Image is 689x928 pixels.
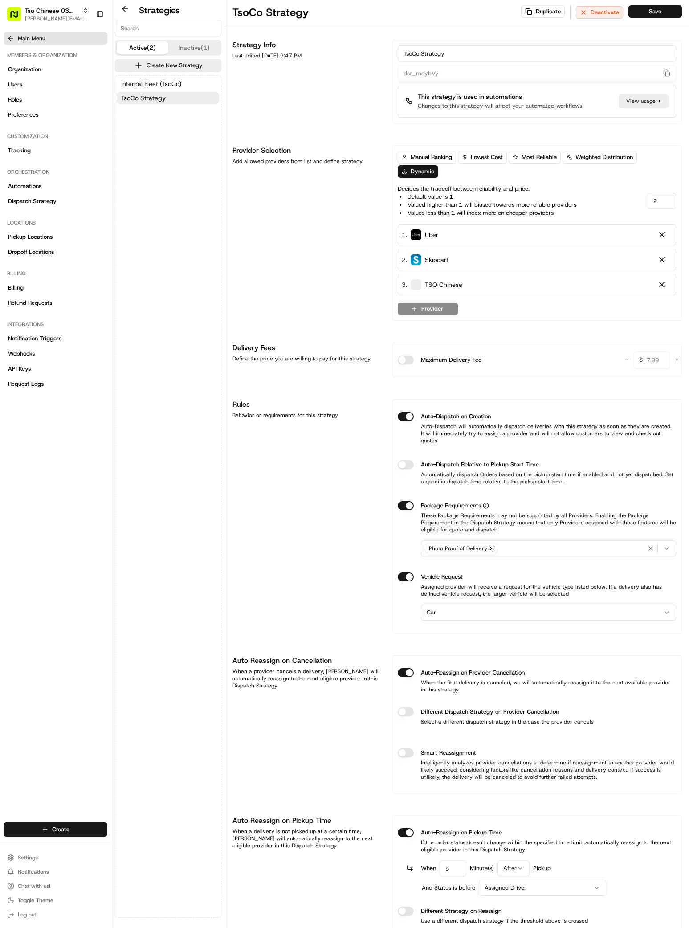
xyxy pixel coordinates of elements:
[398,917,588,924] p: Use a different dispatch strategy if the threshold above is crossed
[9,154,23,171] img: Wisdom Oko
[421,748,476,757] label: Smart Reassignment
[411,254,421,265] img: profile_skipcart_partner.png
[115,59,221,72] button: Create New Strategy
[4,317,107,331] div: Integrations
[398,512,676,533] p: These Package Requirements may not be supported by all Providers. Enabling the Package Requiremen...
[8,365,31,373] span: API Keys
[4,851,107,864] button: Settings
[9,85,25,101] img: 1736555255976-a54dd68f-1ca7-489b-9aae-adbdc363a1c4
[425,255,448,264] span: Skipcart
[4,4,92,25] button: Tso Chinese 03 TsoCo[PERSON_NAME][EMAIL_ADDRESS][DOMAIN_NAME]
[40,94,122,101] div: We're available if you need us!
[18,897,53,904] span: Toggle Theme
[483,503,489,509] button: Package Requirements
[18,868,49,875] span: Notifications
[18,911,36,918] span: Log out
[119,138,122,145] span: •
[232,145,381,156] h1: Provider Selection
[576,6,623,19] button: Deactivate
[398,185,576,217] p: Decides the tradeoff between reliability and price.
[4,129,107,143] div: Customization
[232,40,381,50] h1: Strategy Info
[421,907,501,916] label: Different Strategy on Reassign
[418,92,582,101] p: This strategy is used in automations
[168,41,220,54] button: Inactive (1)
[75,200,82,207] div: 💻
[139,4,180,16] h2: Strategies
[421,828,502,837] label: Auto-Reassign on Pickup Time
[4,347,107,361] a: Webhooks
[124,138,142,145] span: [DATE]
[232,412,381,419] div: Behavior or requirements for this strategy
[471,153,503,161] span: Lowest Cost
[8,233,53,241] span: Pickup Locations
[117,78,219,90] button: Internal Fleet (TsoCo)
[398,423,676,444] p: Auto-Dispatch will automatically dispatch deliveries with this strategy as soon as they are creat...
[4,245,107,259] a: Dropoff Locations
[115,20,221,36] input: Search
[138,114,162,125] button: See all
[402,255,448,265] div: 2 .
[121,79,181,88] span: Internal Fleet (TsoCo)
[117,41,168,54] button: Active (2)
[440,860,466,876] input: 10
[4,296,107,310] a: Refund Requests
[421,668,525,677] label: Auto-Reassign on Provider Cancellation
[9,200,16,207] div: 📗
[4,230,107,244] a: Pickup Locations
[232,828,381,849] div: When a delivery is not picked up at a certain time, [PERSON_NAME] will automatically reassign to ...
[4,281,107,295] a: Billing
[470,864,494,872] span: Minute(s)
[9,116,57,123] div: Past conversations
[8,147,31,155] span: Tracking
[400,201,576,209] li: Valued higher than 1 will biased towards more reliable providers
[421,356,481,364] label: Maximum Delivery Fee
[4,108,107,122] a: Preferences
[8,65,41,74] span: Organization
[18,883,50,890] span: Chat with us!
[4,93,107,107] a: Roles
[509,151,561,164] button: Most Reliable
[151,88,162,98] button: Start new chat
[4,143,107,158] a: Tracking
[421,412,491,421] label: Auto-Dispatch on Creation
[398,839,676,853] p: If the order status doesn't change within the specified time limit, automatically reassign to the...
[628,5,682,18] button: Save
[25,6,79,15] button: Tso Chinese 03 TsoCo
[117,92,219,104] button: TsoCo Strategy
[232,655,381,666] h1: Auto Reassign on Cancellation
[23,57,147,67] input: Clear
[232,52,381,59] div: Last edited [DATE] 9:47 PM
[398,679,676,693] p: When the first delivery is canceled, we will automatically reassign it to the next available prov...
[411,229,421,240] img: uber-new-logo.jpeg
[411,168,434,176] span: Dynamic
[398,151,456,164] button: Manual Ranking
[8,380,44,388] span: Request Logs
[619,94,669,108] div: View usage
[63,221,108,228] a: Powered byPylon
[4,194,107,208] a: Dispatch Strategy
[25,15,89,22] button: [PERSON_NAME][EMAIL_ADDRESS][DOMAIN_NAME]
[28,162,95,169] span: Wisdom [PERSON_NAME]
[72,196,147,212] a: 💻API Documentation
[4,62,107,77] a: Organization
[4,48,107,62] div: Members & Organization
[4,866,107,878] button: Notifications
[28,138,117,145] span: [PERSON_NAME] (Store Manager)
[4,880,107,892] button: Chat with us!
[400,193,576,201] li: Default value is 1
[458,151,507,164] button: Lowest Cost
[4,78,107,92] a: Users
[398,471,676,485] p: Automatically dispatch Orders based on the pickup start time if enabled and not yet dispatched. S...
[402,280,462,290] div: 3 .
[398,718,594,725] p: Select a different dispatch strategy in the case the provider cancels
[421,707,559,716] label: Different Dispatch Strategy on Provider Cancellation
[18,163,25,170] img: 1736555255976-a54dd68f-1ca7-489b-9aae-adbdc363a1c4
[9,130,23,144] img: Antonia (Store Manager)
[8,299,52,307] span: Refund Requests
[5,196,72,212] a: 📗Knowledge Base
[4,894,107,907] button: Toggle Theme
[563,151,637,164] button: Weighted Distribution
[421,540,676,556] button: Photo Proof of Delivery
